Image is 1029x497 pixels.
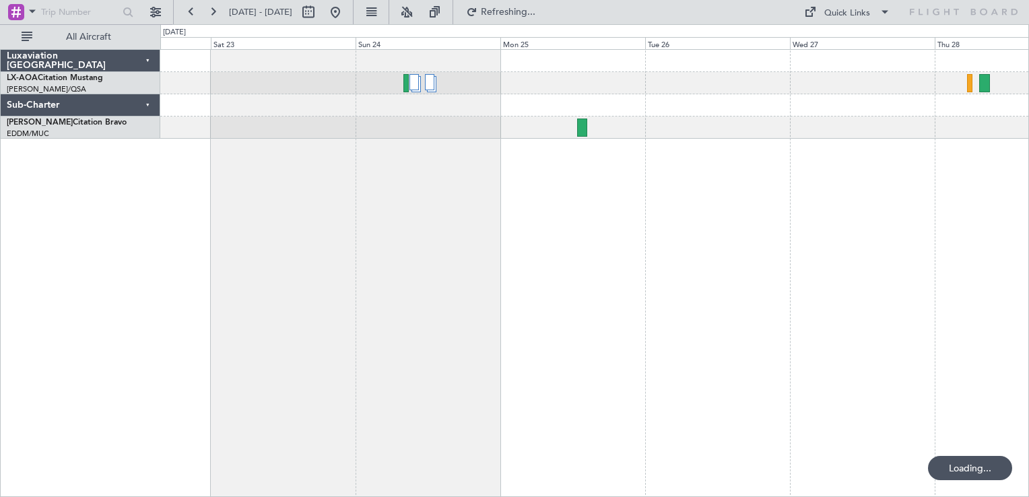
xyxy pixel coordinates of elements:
button: Refreshing... [460,1,541,23]
button: All Aircraft [15,26,146,48]
a: LX-AOACitation Mustang [7,74,103,82]
span: [PERSON_NAME] [7,119,73,127]
div: Loading... [928,456,1012,480]
span: LX-AOA [7,74,38,82]
div: Sun 24 [356,37,500,49]
div: Sat 23 [211,37,356,49]
div: Wed 27 [790,37,935,49]
a: EDDM/MUC [7,129,49,139]
a: [PERSON_NAME]Citation Bravo [7,119,127,127]
div: Quick Links [824,7,870,20]
div: Tue 26 [645,37,790,49]
div: [DATE] [163,27,186,38]
span: Refreshing... [480,7,537,17]
span: [DATE] - [DATE] [229,6,292,18]
a: [PERSON_NAME]/QSA [7,84,86,94]
input: Trip Number [41,2,119,22]
div: Mon 25 [500,37,645,49]
button: Quick Links [797,1,897,23]
span: All Aircraft [35,32,142,42]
